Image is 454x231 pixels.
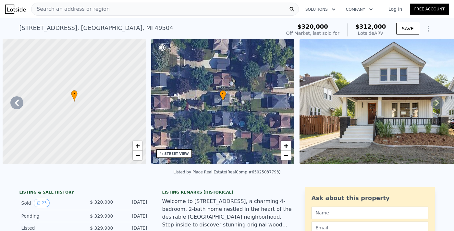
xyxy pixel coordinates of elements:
[162,190,292,195] div: Listing Remarks (Historical)
[174,170,281,174] div: Listed by Place Real Estate (RealComp #65025037793)
[19,190,149,196] div: LISTING & SALE HISTORY
[312,207,428,219] input: Name
[19,23,173,33] div: [STREET_ADDRESS] , [GEOGRAPHIC_DATA] , MI 49504
[341,4,378,15] button: Company
[34,199,50,207] button: View historical data
[297,23,328,30] span: $320,000
[165,151,189,156] div: STREET VIEW
[118,213,147,219] div: [DATE]
[396,23,419,34] button: SAVE
[422,22,435,35] button: Show Options
[21,199,79,207] div: Sold
[90,199,113,205] span: $ 320,000
[284,142,288,150] span: +
[118,199,147,207] div: [DATE]
[312,194,428,203] div: Ask about this property
[135,151,140,159] span: −
[410,4,449,15] a: Free Account
[284,151,288,159] span: −
[162,197,292,229] div: Welcome to [STREET_ADDRESS], a charming 4-bedroom, 2-bath home nestled in the heart of the desira...
[281,141,291,151] a: Zoom in
[281,151,291,160] a: Zoom out
[355,30,386,36] div: Lotside ARV
[31,5,110,13] span: Search an address or region
[300,4,341,15] button: Solutions
[21,213,79,219] div: Pending
[71,91,78,97] span: •
[220,91,226,97] span: •
[133,151,142,160] a: Zoom out
[135,142,140,150] span: +
[286,30,339,36] div: Off Market, last sold for
[381,6,410,12] a: Log In
[71,90,78,102] div: •
[220,90,226,102] div: •
[133,141,142,151] a: Zoom in
[90,213,113,219] span: $ 329,900
[90,225,113,231] span: $ 329,900
[355,23,386,30] span: $312,000
[5,5,26,14] img: Lotside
